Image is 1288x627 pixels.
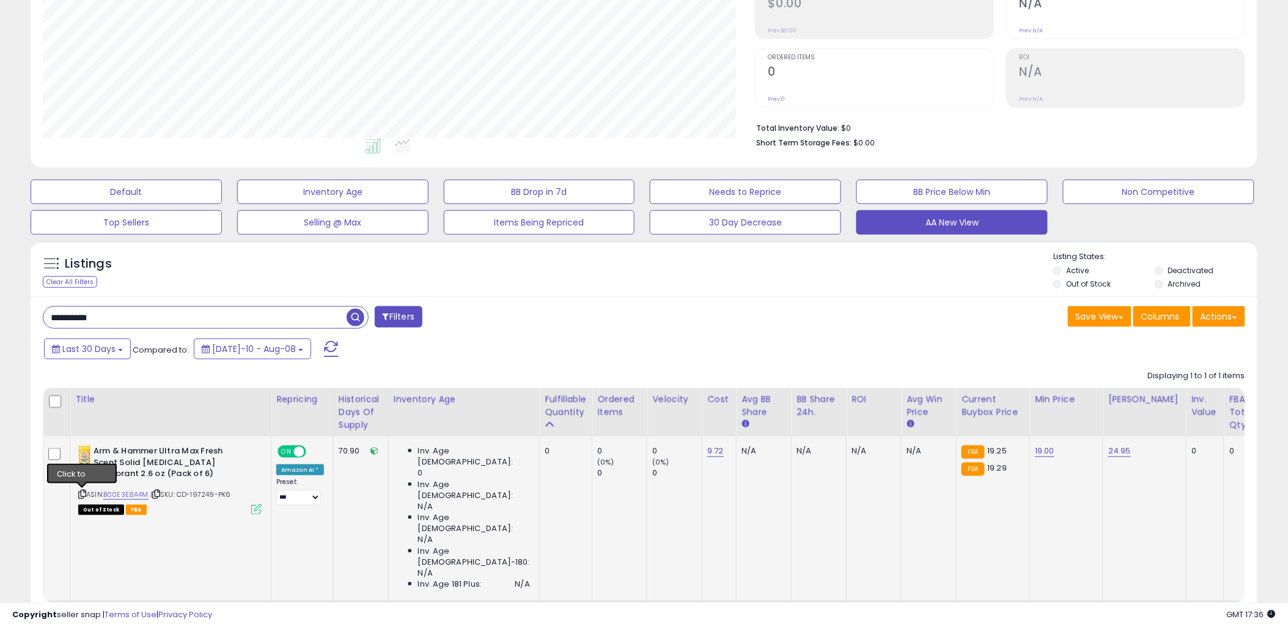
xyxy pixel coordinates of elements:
button: Selling @ Max [237,210,429,235]
a: 9.72 [707,445,724,457]
h2: 0 [768,65,993,81]
div: Avg BB Share [742,393,786,419]
div: Repricing [276,393,328,406]
small: Prev: N/A [1020,95,1043,103]
div: Current Buybox Price [962,393,1025,419]
div: N/A [852,446,892,457]
div: Preset: [276,478,324,505]
small: Prev: N/A [1020,27,1043,34]
label: Archived [1168,279,1201,289]
li: $0 [757,120,1236,134]
h2: N/A [1020,65,1245,81]
a: B00E3E8A4M [103,490,149,500]
span: 2025-09-8 17:36 GMT [1227,609,1276,620]
div: ASIN: [78,446,262,513]
label: Active [1066,265,1089,276]
div: 0 [652,468,702,479]
button: Items Being Repriced [444,210,635,235]
div: Historical Days Of Supply [339,393,383,431]
small: FBA [962,446,984,459]
span: Columns [1141,310,1180,323]
button: Actions [1193,306,1245,327]
a: 19.00 [1035,445,1054,457]
button: Columns [1133,306,1191,327]
small: (0%) [652,457,669,467]
div: ROI [852,393,896,406]
div: Cost [707,393,731,406]
span: N/A [418,568,433,579]
div: Title [75,393,266,406]
div: 0 [597,468,647,479]
p: Listing States: [1053,251,1257,263]
div: 0 [1229,446,1248,457]
span: | SKU: CD-197249-PK6 [150,490,230,499]
strong: Copyright [12,609,57,620]
button: Filters [375,306,422,328]
b: Arm & Hammer Ultra Max Fresh Scent Solid [MEDICAL_DATA] Deodorant 2.6 oz (Pack of 6) [94,446,242,483]
span: $0.00 [854,137,875,148]
span: Compared to: [133,344,189,356]
div: 0 [1191,446,1215,457]
button: Last 30 Days [44,339,131,359]
div: [PERSON_NAME] [1108,393,1181,406]
span: ON [279,447,294,457]
div: seller snap | | [12,609,212,621]
span: 19.29 [988,462,1007,474]
img: 41I1GHbt1FL._SL40_.jpg [78,446,90,470]
small: Prev: $0.00 [768,27,797,34]
span: OFF [304,447,324,457]
button: Default [31,180,222,204]
a: Terms of Use [105,609,156,620]
div: Min Price [1035,393,1098,406]
span: Last 30 Days [62,343,116,355]
a: Privacy Policy [158,609,212,620]
div: FBA Total Qty [1229,393,1253,431]
button: BB Drop in 7d [444,180,635,204]
div: Avg Win Price [907,393,951,419]
div: N/A [742,446,782,457]
button: 30 Day Decrease [650,210,841,235]
button: AA New View [856,210,1048,235]
div: Inv. value [1191,393,1219,419]
a: 24.95 [1108,445,1131,457]
button: [DATE]-10 - Aug-08 [194,339,311,359]
span: N/A [418,534,433,545]
div: N/A [797,446,837,457]
small: Prev: 0 [768,95,786,103]
span: Ordered Items [768,54,993,61]
h5: Listings [65,255,112,273]
div: Velocity [652,393,697,406]
small: Avg Win Price. [907,419,914,430]
div: 0 [652,446,702,457]
small: FBA [962,463,984,476]
span: Inv. Age [DEMOGRAPHIC_DATA]: [418,446,530,468]
div: Inventory Age [394,393,534,406]
div: Clear All Filters [43,276,97,288]
div: 0 [597,446,647,457]
button: Save View [1068,306,1132,327]
small: (0%) [597,457,614,467]
span: FBA [126,505,147,515]
div: BB Share 24h. [797,393,841,419]
b: Total Inventory Value: [757,123,840,133]
span: All listings that are currently out of stock and unavailable for purchase on Amazon [78,505,124,515]
span: 0 [418,468,423,479]
span: Inv. Age [DEMOGRAPHIC_DATA]: [418,512,530,534]
div: Ordered Items [597,393,642,419]
label: Out of Stock [1066,279,1111,289]
button: Non Competitive [1063,180,1254,204]
span: 19.25 [988,445,1007,457]
span: Inv. Age [DEMOGRAPHIC_DATA]-180: [418,546,530,568]
label: Deactivated [1168,265,1214,276]
div: Displaying 1 to 1 of 1 items [1148,370,1245,382]
button: Needs to Reprice [650,180,841,204]
span: ROI [1020,54,1245,61]
small: Avg BB Share. [742,419,749,430]
b: Short Term Storage Fees: [757,137,852,148]
div: Fulfillable Quantity [545,393,587,419]
span: Inv. Age 181 Plus: [418,579,482,590]
div: N/A [907,446,947,457]
div: 70.90 [339,446,379,457]
div: Amazon AI * [276,464,324,475]
button: Top Sellers [31,210,222,235]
